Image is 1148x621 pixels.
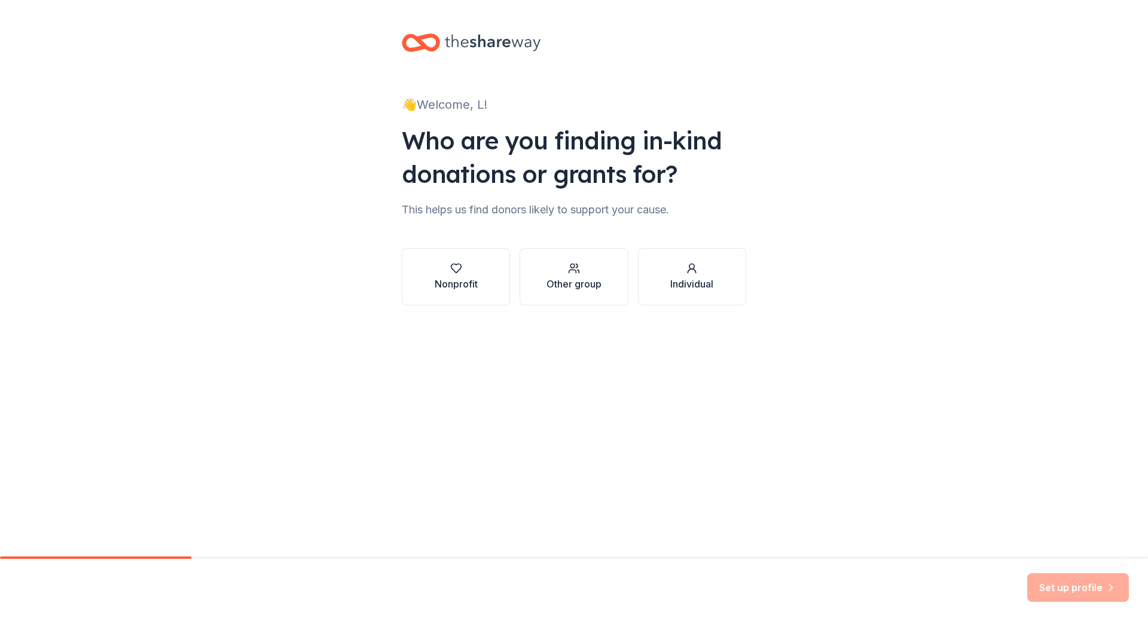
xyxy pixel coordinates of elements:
[402,200,746,219] div: This helps us find donors likely to support your cause.
[546,277,602,291] div: Other group
[638,248,746,305] button: Individual
[402,248,510,305] button: Nonprofit
[435,277,478,291] div: Nonprofit
[402,95,746,114] div: 👋 Welcome, L!
[670,277,713,291] div: Individual
[402,124,746,191] div: Who are you finding in-kind donations or grants for?
[520,248,628,305] button: Other group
